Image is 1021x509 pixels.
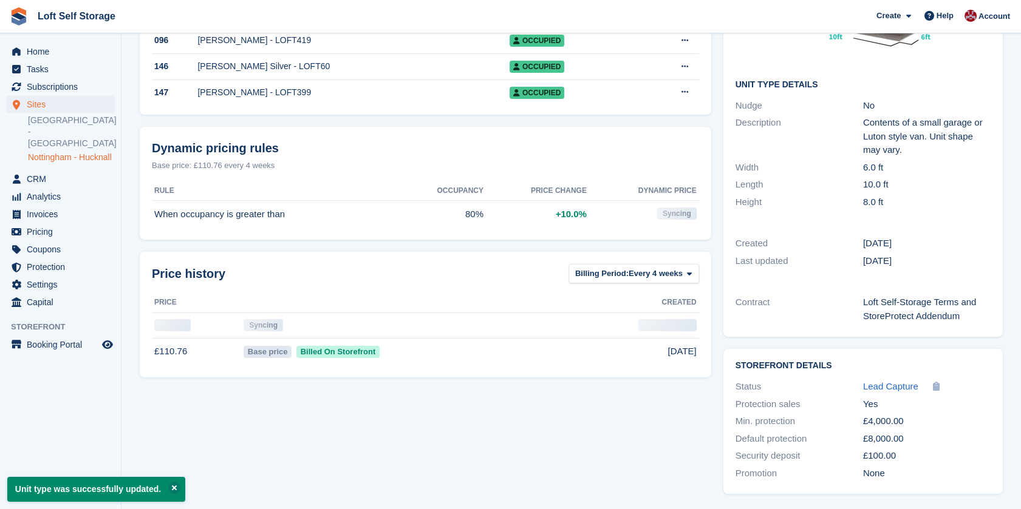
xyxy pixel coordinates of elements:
[152,293,241,312] th: Price
[6,294,115,311] a: menu
[152,181,398,201] th: Rule
[629,268,683,280] span: Every 4 weeks
[736,432,863,446] div: Default protection
[152,265,225,283] span: Price history
[863,295,991,323] div: Loft Self-Storage Terms and StoreProtect Addendum
[27,336,100,353] span: Booking Portal
[736,99,863,113] div: Nudge
[510,35,564,47] span: Occupied
[736,361,991,371] h2: Storefront Details
[736,254,863,268] div: Last updated
[510,61,564,73] span: Occupied
[6,336,115,353] a: menu
[27,78,100,95] span: Subscriptions
[6,241,115,258] a: menu
[27,258,100,275] span: Protection
[28,115,115,149] a: [GEOGRAPHIC_DATA] - [GEOGRAPHIC_DATA]
[27,61,100,78] span: Tasks
[736,195,863,209] div: Height
[6,61,115,78] a: menu
[6,188,115,205] a: menu
[736,467,863,480] div: Promotion
[531,185,587,196] span: Price change
[657,207,697,220] div: Syncing
[6,78,115,95] a: menu
[27,206,100,223] span: Invoices
[510,87,564,99] span: Occupied
[863,467,991,480] div: None
[6,276,115,293] a: menu
[863,380,918,394] a: Lead Capture
[152,86,197,99] div: 147
[152,201,398,228] td: When occupancy is greater than
[736,237,863,251] div: Created
[27,170,100,187] span: CRM
[978,10,1010,22] span: Account
[152,160,699,172] div: Base price: £110.76 every 4 weeks
[575,268,629,280] span: Billing Period:
[736,397,863,411] div: Protection sales
[863,161,991,175] div: 6.0 ft
[197,60,510,73] div: [PERSON_NAME] Silver - LOFT60
[100,337,115,352] a: Preview store
[863,432,991,446] div: £8,000.00
[244,319,283,331] div: Syncing
[152,338,241,365] td: £110.76
[6,96,115,113] a: menu
[736,380,863,394] div: Status
[937,10,954,22] span: Help
[197,86,510,99] div: [PERSON_NAME] - LOFT399
[863,116,991,157] div: Contents of a small garage or Luton style van. Unit shape may vary.
[197,34,510,47] div: [PERSON_NAME] - LOFT419
[27,241,100,258] span: Coupons
[863,99,991,113] div: No
[6,258,115,275] a: menu
[465,207,483,221] span: 80%
[11,321,121,333] span: Storefront
[863,397,991,411] div: Yes
[6,206,115,223] a: menu
[736,161,863,175] div: Width
[965,10,977,22] img: James Johnson
[863,178,991,192] div: 10.0 ft
[296,346,380,358] span: Billed On Storefront
[27,294,100,311] span: Capital
[33,6,120,26] a: Loft Self Storage
[437,185,483,196] span: Occupancy
[736,80,991,90] h2: Unit Type details
[7,477,185,502] p: Unit type was successfully updated.
[569,264,699,284] button: Billing Period: Every 4 weeks
[244,346,292,358] span: Base price
[736,178,863,192] div: Length
[152,139,699,157] div: Dynamic pricing rules
[6,223,115,240] a: menu
[863,414,991,428] div: £4,000.00
[152,60,197,73] div: 146
[27,223,100,240] span: Pricing
[27,188,100,205] span: Analytics
[27,96,100,113] span: Sites
[662,297,697,308] span: Created
[152,34,197,47] div: 096
[863,195,991,209] div: 8.0 ft
[863,237,991,251] div: [DATE]
[6,170,115,187] a: menu
[863,381,918,391] span: Lead Capture
[736,414,863,428] div: Min. protection
[863,254,991,268] div: [DATE]
[10,7,28,25] img: stora-icon-8386f47178a22dfd0bd8f6a31ec36ba5ce8667c1dd55bd0f319d3a0aa187defe.svg
[556,207,587,221] span: +10.0%
[736,116,863,157] div: Description
[27,43,100,60] span: Home
[863,449,991,463] div: £100.00
[28,152,115,163] a: Nottingham - Hucknall
[876,10,901,22] span: Create
[736,449,863,463] div: Security deposit
[668,345,696,359] span: [DATE]
[6,43,115,60] a: menu
[27,276,100,293] span: Settings
[638,185,697,196] span: Dynamic price
[736,295,863,323] div: Contract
